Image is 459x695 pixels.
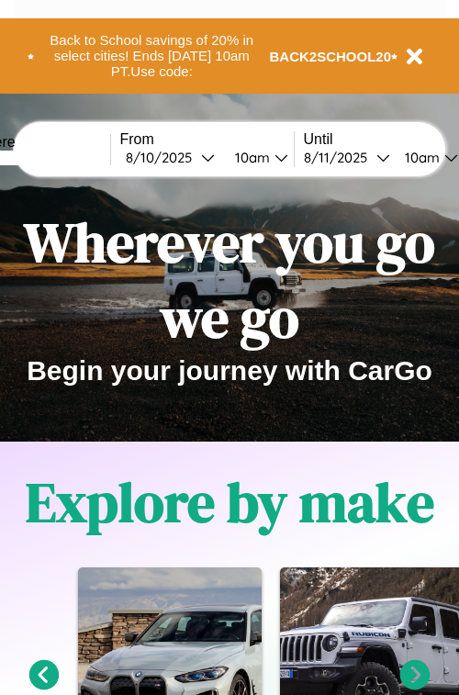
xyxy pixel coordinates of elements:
div: 8 / 10 / 2025 [126,149,201,166]
div: 10am [396,149,444,166]
button: 8/10/2025 [120,148,220,167]
b: BACK2SCHOOL20 [270,49,392,64]
div: 8 / 11 / 2025 [304,149,376,166]
h1: Explore by make [26,465,434,540]
button: Back to School savings of 20% in select cities! Ends [DATE] 10am PT.Use code: [34,28,270,84]
div: 10am [226,149,274,166]
label: From [120,131,294,148]
button: 10am [220,148,294,167]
